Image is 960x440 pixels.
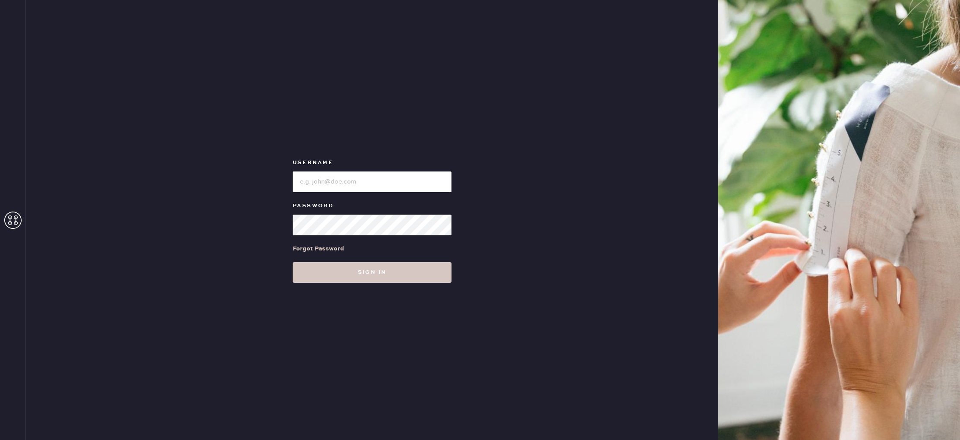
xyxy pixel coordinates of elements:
[293,262,452,283] button: Sign in
[293,201,452,211] label: Password
[293,244,344,253] div: Forgot Password
[293,158,452,168] label: Username
[293,235,344,262] a: Forgot Password
[293,171,452,192] input: e.g. john@doe.com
